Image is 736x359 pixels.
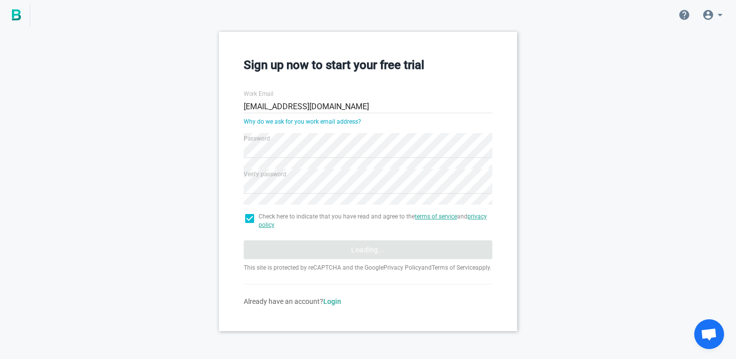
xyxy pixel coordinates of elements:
[244,57,492,73] h3: Sign up now to start your free trial
[244,118,361,125] a: Why do we ask for you work email address?
[259,213,492,229] span: Check here to indicate that you have read and agree to the and
[383,264,421,271] a: Privacy Policy
[244,263,492,272] p: This site is protected by reCAPTCHA and the Google and apply.
[244,240,492,259] button: Loading...
[415,213,457,220] a: terms of service
[432,264,475,271] a: Terms of Service
[244,296,492,306] div: Already have an account?
[323,297,341,305] a: Login
[694,319,724,349] a: Açık sohbet
[12,9,21,20] img: BigPicture.io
